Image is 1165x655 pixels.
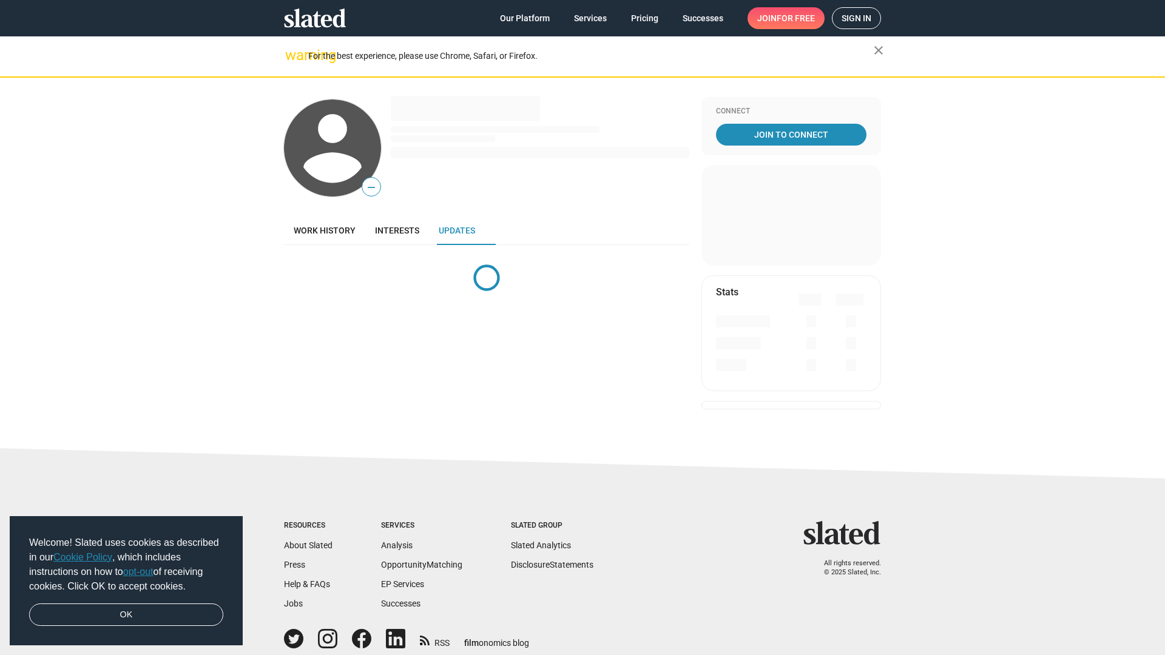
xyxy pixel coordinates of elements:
div: Resources [284,521,333,531]
span: Services [574,7,607,29]
a: Press [284,560,305,569]
a: filmonomics blog [464,628,529,649]
mat-icon: close [871,43,886,58]
span: for free [777,7,815,29]
a: Jobs [284,599,303,608]
a: Services [564,7,616,29]
a: Help & FAQs [284,579,330,589]
a: Our Platform [490,7,559,29]
p: All rights reserved. © 2025 Slated, Inc. [811,559,881,577]
mat-icon: warning [285,48,300,62]
a: Analysis [381,540,413,550]
a: Work history [284,216,365,245]
span: Join [757,7,815,29]
a: Slated Analytics [511,540,571,550]
div: Connect [716,107,866,116]
a: Sign in [832,7,881,29]
span: Successes [683,7,723,29]
span: Sign in [842,8,871,29]
a: About Slated [284,540,333,550]
a: OpportunityMatching [381,560,462,569]
div: Slated Group [511,521,593,531]
a: EP Services [381,579,424,589]
span: Welcome! Slated uses cookies as described in our , which includes instructions on how to of recei... [29,536,223,594]
span: — [362,180,380,195]
div: cookieconsent [10,516,243,646]
span: Work history [294,226,356,235]
a: Updates [429,216,485,245]
a: opt-out [123,566,154,577]
a: Interests [365,216,429,245]
mat-card-title: Stats [716,286,738,298]
a: Pricing [621,7,668,29]
span: film [464,638,479,648]
a: Successes [673,7,733,29]
span: Updates [439,226,475,235]
div: Services [381,521,462,531]
a: DisclosureStatements [511,560,593,569]
span: Our Platform [500,7,550,29]
span: Pricing [631,7,658,29]
span: Interests [375,226,419,235]
a: Join To Connect [716,124,866,146]
div: For the best experience, please use Chrome, Safari, or Firefox. [308,48,874,64]
span: Join To Connect [718,124,864,146]
a: Successes [381,599,420,608]
a: Joinfor free [748,7,825,29]
a: RSS [420,630,450,649]
a: dismiss cookie message [29,603,223,626]
a: Cookie Policy [53,552,112,562]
